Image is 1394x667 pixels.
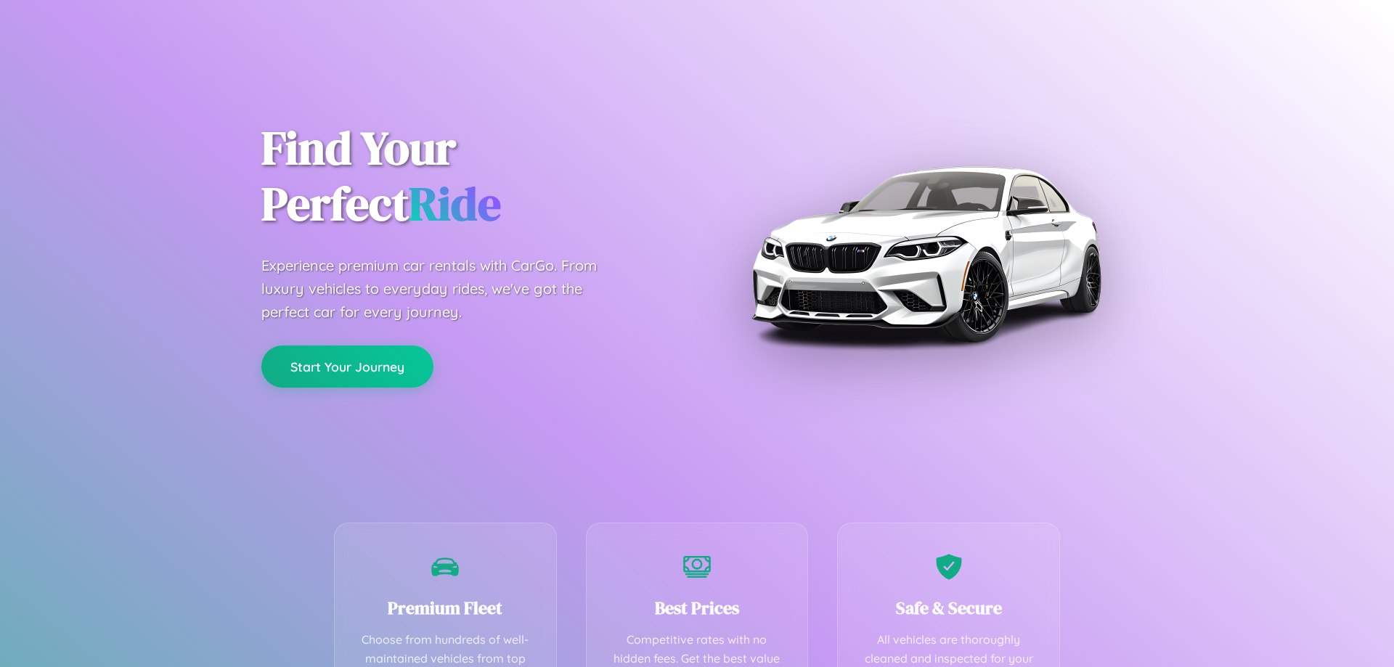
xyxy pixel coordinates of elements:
[261,254,624,324] p: Experience premium car rentals with CarGo. From luxury vehicles to everyday rides, we've got the ...
[608,596,786,620] h3: Best Prices
[744,73,1107,435] img: Premium BMW car rental vehicle
[860,596,1038,620] h3: Safe & Secure
[261,345,433,388] button: Start Your Journey
[261,120,675,232] h1: Find Your Perfect
[409,172,501,235] span: Ride
[356,596,534,620] h3: Premium Fleet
